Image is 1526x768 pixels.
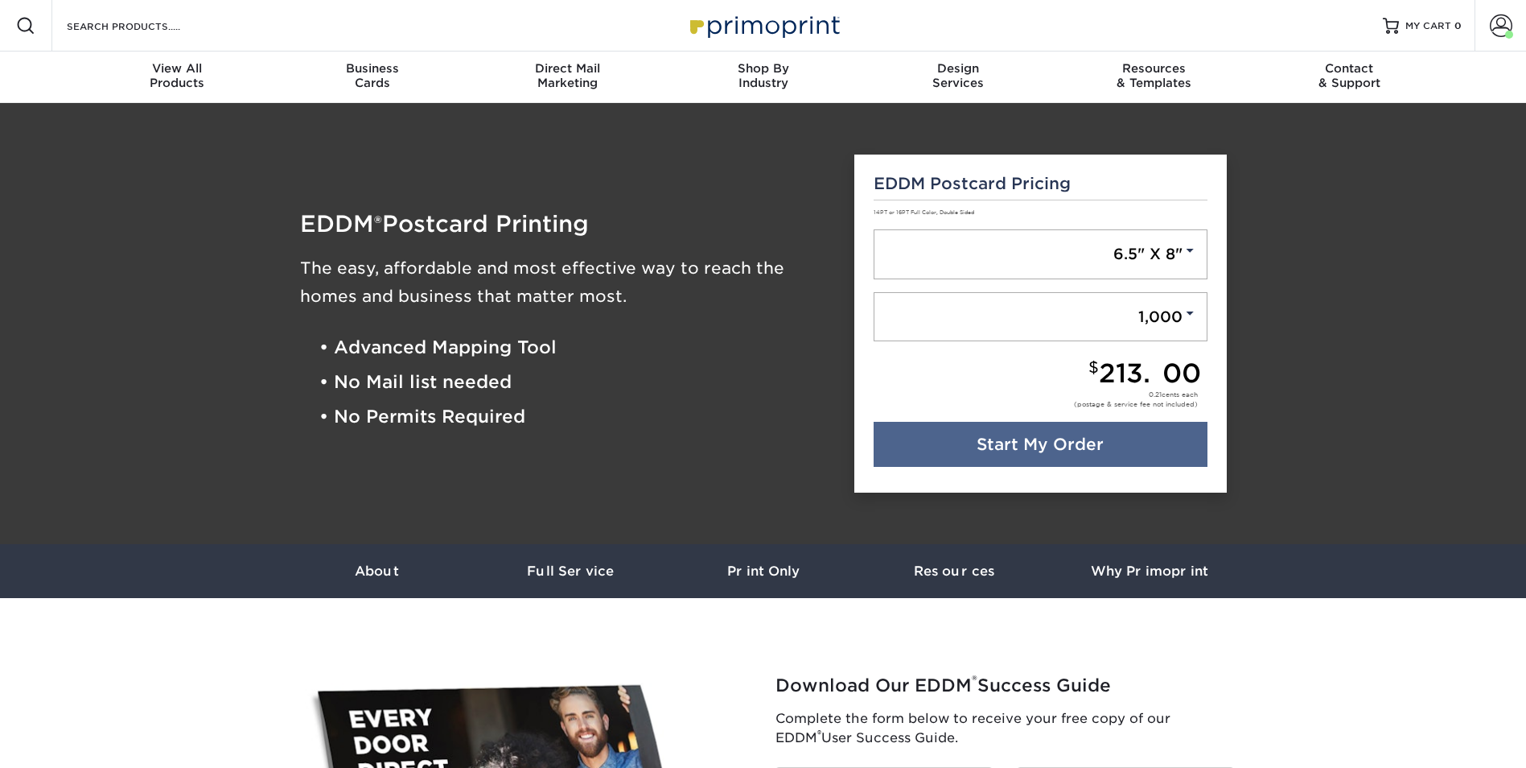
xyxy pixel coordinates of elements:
[470,61,665,90] div: Marketing
[874,292,1207,342] a: 1,000
[1454,20,1462,31] span: 0
[65,16,222,35] input: SEARCH PRODUCTS.....
[1405,19,1451,33] span: MY CART
[665,52,861,103] a: Shop ByIndustry
[80,61,275,90] div: Products
[874,229,1207,279] a: 6.5" X 8"
[274,61,470,90] div: Cards
[874,209,974,216] small: 14PT or 16PT Full Color, Double Sided
[274,61,470,76] span: Business
[1056,52,1252,103] a: Resources& Templates
[374,212,382,235] span: ®
[665,61,861,76] span: Shop By
[80,52,275,103] a: View AllProducts
[874,174,1207,193] h5: EDDM Postcard Pricing
[874,422,1207,467] a: Start My Order
[861,52,1056,103] a: DesignServices
[319,365,831,399] li: • No Mail list needed
[1088,358,1099,377] small: $
[665,61,861,90] div: Industry
[281,564,474,579] h3: About
[1053,544,1246,598] a: Why Primoprint
[300,254,831,311] h3: The easy, affordable and most effective way to reach the homes and business that matter most.
[470,61,665,76] span: Direct Mail
[775,675,1234,696] h2: Download Our EDDM Success Guide
[300,213,831,235] h1: EDDM Postcard Printing
[1056,61,1252,90] div: & Templates
[474,564,667,579] h3: Full Service
[80,61,275,76] span: View All
[683,8,844,43] img: Primoprint
[470,52,665,103] a: Direct MailMarketing
[667,544,860,598] a: Print Only
[1074,390,1198,409] div: cents each (postage & service fee not included)
[1149,390,1162,398] span: 0.21
[281,544,474,598] a: About
[1252,61,1447,90] div: & Support
[1252,61,1447,76] span: Contact
[1053,564,1246,579] h3: Why Primoprint
[1099,357,1201,389] span: 213.00
[1056,61,1252,76] span: Resources
[775,709,1234,748] p: Complete the form below to receive your free copy of our EDDM User Success Guide.
[1252,52,1447,103] a: Contact& Support
[972,672,977,688] sup: ®
[861,61,1056,90] div: Services
[274,52,470,103] a: BusinessCards
[817,728,821,740] sup: ®
[319,330,831,365] li: • Advanced Mapping Tool
[861,61,1056,76] span: Design
[860,564,1053,579] h3: Resources
[474,544,667,598] a: Full Service
[667,564,860,579] h3: Print Only
[860,544,1053,598] a: Resources
[319,400,831,435] li: • No Permits Required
